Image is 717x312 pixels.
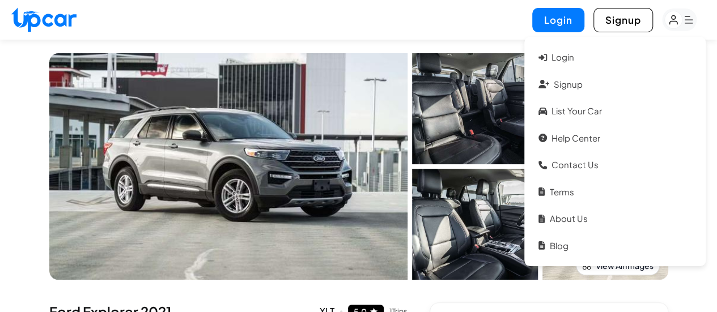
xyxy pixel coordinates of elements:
a: Contact Us [533,153,697,177]
a: Signup [533,72,697,97]
img: Car Image 1 [412,53,538,164]
img: Car Image 3 [412,169,538,280]
a: Blog [533,234,697,258]
a: Login [533,45,697,70]
a: About Us [533,207,697,231]
button: Login [532,8,584,32]
a: List your car [533,99,697,123]
a: Help Center [533,126,697,151]
button: Signup [593,8,653,32]
img: Upcar Logo [11,7,77,32]
img: Car [49,53,408,280]
a: Terms [533,180,697,204]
